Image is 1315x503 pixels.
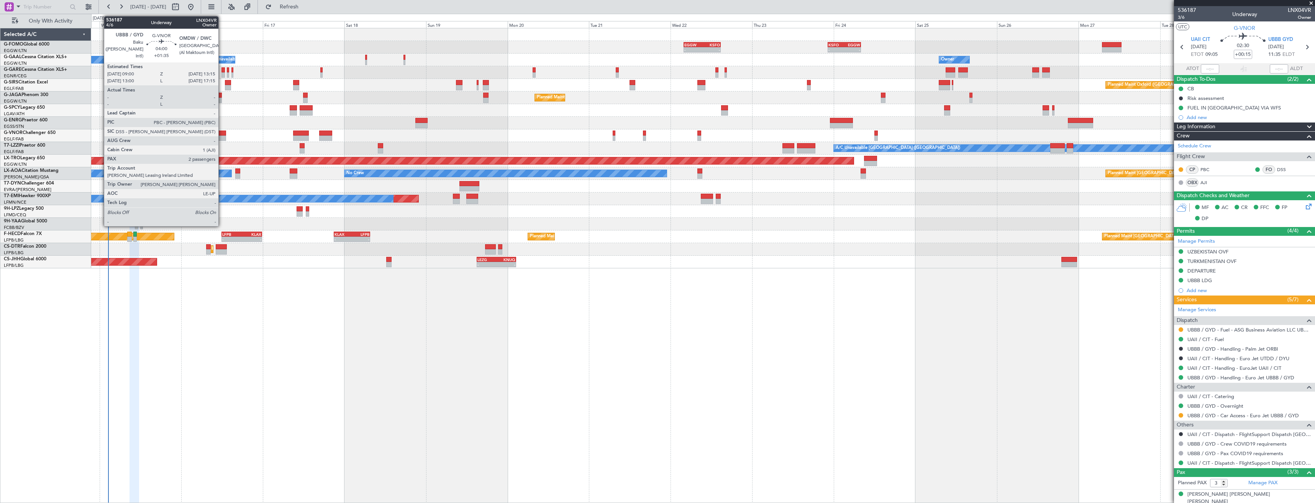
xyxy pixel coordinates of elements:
[4,67,21,72] span: G-GARE
[4,124,24,129] a: EGSS/STN
[4,263,24,268] a: LFPB/LBG
[1187,460,1311,466] a: UAII / CIT - Dispatch - FlightSupport Dispatch [GEOGRAPHIC_DATA]
[4,149,24,155] a: EGLF/FAB
[334,237,352,242] div: -
[530,231,651,242] div: Planned Maint [GEOGRAPHIC_DATA] ([GEOGRAPHIC_DATA])
[1234,24,1255,32] span: G-VNOR
[1177,152,1205,161] span: Flight Crew
[477,257,497,262] div: LEZG
[1079,21,1160,28] div: Mon 27
[262,1,308,13] button: Refresh
[1260,204,1269,212] span: FFC
[4,232,21,236] span: F-HECD
[1187,374,1294,381] a: UBBB / GYD - Handling - Euro Jet UBBB / GYD
[4,168,59,173] a: LX-AOACitation Mustang
[4,105,45,110] a: G-SPCYLegacy 650
[8,15,83,27] button: Only With Activity
[4,244,20,249] span: CS-DTR
[1178,306,1216,314] a: Manage Services
[1241,204,1248,212] span: CR
[1187,287,1311,294] div: Add new
[4,219,47,224] a: 9H-YAAGlobal 5000
[242,237,261,242] div: -
[1178,6,1196,14] span: 536187
[508,21,589,28] div: Mon 20
[537,92,657,103] div: Planned Maint [GEOGRAPHIC_DATA] ([GEOGRAPHIC_DATA])
[1187,393,1234,400] a: UAII / CIT - Catering
[4,105,20,110] span: G-SPCY
[1187,346,1278,352] a: UBBB / GYD - Handling - Palm Jet ORBI
[1177,191,1249,200] span: Dispatch Checks and Weather
[1187,268,1216,274] div: DEPARTURE
[836,142,960,154] div: A/C Unavailable [GEOGRAPHIC_DATA] ([GEOGRAPHIC_DATA])
[4,244,46,249] a: CS-DTRFalcon 2000
[1177,316,1198,325] span: Dispatch
[1268,43,1284,51] span: [DATE]
[1177,383,1195,392] span: Charter
[1187,450,1283,457] a: UBBB / GYD - Pax COVID19 requirements
[4,67,67,72] a: G-GARECessna Citation XLS+
[1287,296,1299,304] span: (5/7)
[589,21,671,28] div: Tue 21
[1187,327,1311,333] a: UBBB / GYD - Fuel - ASG Business Aviation LLC UBBB / GYD
[181,21,263,28] div: Thu 16
[1108,79,1199,91] div: Planned Maint Oxford ([GEOGRAPHIC_DATA])
[1104,231,1225,242] div: Planned Maint [GEOGRAPHIC_DATA] ([GEOGRAPHIC_DATA])
[4,143,45,148] a: T7-LZZIPraetor 600
[1187,365,1281,371] a: UAII / CIT - Handling - EuroJet UAII / CIT
[212,243,251,255] div: Planned Maint Sofia
[4,199,26,205] a: LFMN/NCE
[1178,142,1211,150] a: Schedule Crew
[1268,51,1281,59] span: 11:35
[1191,43,1207,51] span: [DATE]
[1177,227,1195,236] span: Permits
[1187,355,1289,362] a: UAII / CIT - Handling - Euro Jet UTDD / DYU
[334,232,352,237] div: KLAX
[4,111,25,117] a: LGAV/ATH
[4,219,21,224] span: 9H-YAA
[1178,479,1207,487] label: Planned PAX
[834,21,915,28] div: Fri 24
[93,15,106,22] div: [DATE]
[4,194,51,198] a: T7-EMIHawker 900XP
[4,257,20,261] span: CS-JHH
[1186,65,1199,73] span: ATOT
[4,131,23,135] span: G-VNOR
[4,80,18,85] span: G-SIRS
[4,86,24,91] a: EGLF/FAB
[4,80,48,85] a: G-SIRSCitation Excel
[1187,277,1212,284] div: UBBB LDG
[828,42,844,47] div: KSFO
[273,4,305,10] span: Refresh
[477,262,497,267] div: -
[426,21,508,28] div: Sun 19
[4,55,21,59] span: G-GAAL
[1177,75,1215,84] span: Dispatch To-Dos
[1290,65,1303,73] span: ALDT
[4,156,20,160] span: LX-TRO
[1202,215,1208,223] span: DP
[1282,204,1287,212] span: FP
[1237,42,1249,50] span: 02:30
[222,232,242,237] div: LFPB
[1178,238,1215,245] a: Manage Permits
[1288,6,1311,14] span: LNX04VR
[1232,10,1257,18] div: Underway
[207,54,239,65] div: A/C Unavailable
[1200,179,1218,186] a: AJI
[1201,64,1219,73] input: --:--
[684,42,702,47] div: EGGW
[1287,468,1299,476] span: (3/3)
[1187,95,1224,101] div: Risk assessment
[263,21,344,28] div: Fri 17
[844,42,860,47] div: EGGW
[1187,114,1311,121] div: Add new
[997,21,1079,28] div: Sun 26
[4,48,27,54] a: EGGW/LTN
[4,55,67,59] a: G-GAALCessna Citation XLS+
[4,181,21,186] span: T7-DYN
[1177,296,1197,304] span: Services
[1191,36,1210,44] span: UAII CIT
[222,237,242,242] div: -
[4,232,42,236] a: F-HECDFalcon 7X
